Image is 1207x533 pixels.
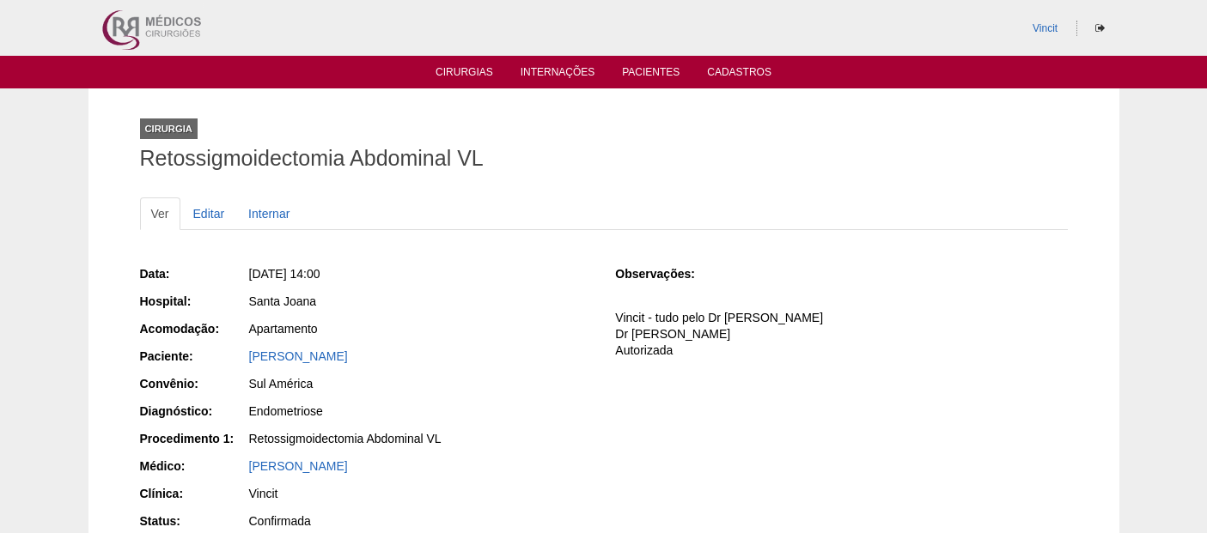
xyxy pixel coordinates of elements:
div: Vincit [249,485,592,502]
a: Internações [521,66,595,83]
i: Sair [1095,23,1105,33]
div: Status: [140,512,247,530]
a: Cadastros [707,66,771,83]
div: Paciente: [140,348,247,365]
div: Hospital: [140,293,247,310]
div: Data: [140,265,247,282]
div: Apartamento [249,320,592,337]
a: Internar [237,197,301,230]
a: Editar [182,197,236,230]
div: Acomodação: [140,320,247,337]
div: Convênio: [140,375,247,392]
a: [PERSON_NAME] [249,459,348,473]
a: Ver [140,197,180,230]
div: Retossigmoidectomia Abdominal VL [249,430,592,447]
p: Vincit - tudo pelo Dr [PERSON_NAME] Dr [PERSON_NAME] Autorizada [615,310,1067,359]
div: Endometriose [249,403,592,420]
h1: Retossigmoidectomia Abdominal VL [140,148,1068,169]
div: Diagnóstico: [140,403,247,420]
div: Clínica: [140,485,247,502]
span: [DATE] 14:00 [249,267,320,281]
div: Médico: [140,457,247,475]
div: Sul América [249,375,592,392]
div: Santa Joana [249,293,592,310]
div: Observações: [615,265,722,282]
div: Cirurgia [140,118,198,139]
a: Vincit [1033,22,1058,34]
a: Cirurgias [436,66,493,83]
a: [PERSON_NAME] [249,349,348,363]
div: Procedimento 1: [140,430,247,447]
div: Confirmada [249,512,592,530]
a: Pacientes [622,66,680,83]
